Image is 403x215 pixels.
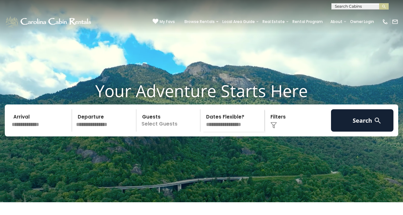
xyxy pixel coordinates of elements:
img: White-1-1-2.png [5,15,93,28]
img: phone-regular-white.png [382,19,388,25]
a: Browse Rentals [181,17,218,26]
a: About [327,17,346,26]
img: search-regular-white.png [374,117,382,125]
a: Owner Login [347,17,377,26]
a: Local Area Guide [219,17,258,26]
button: Search [331,109,393,132]
h1: Your Adventure Starts Here [5,81,398,101]
a: Rental Program [289,17,326,26]
a: Real Estate [259,17,288,26]
a: My Favs [153,19,175,25]
img: filter--v1.png [270,122,277,128]
img: mail-regular-white.png [392,19,398,25]
p: Select Guests [138,109,200,132]
span: My Favs [160,19,175,25]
